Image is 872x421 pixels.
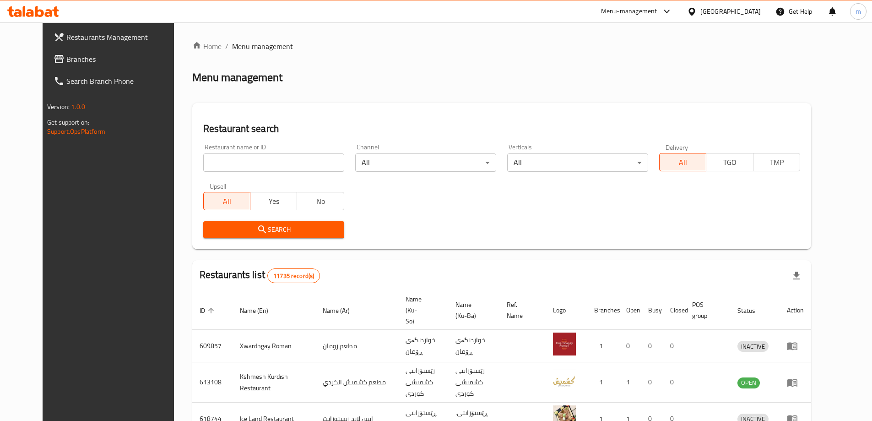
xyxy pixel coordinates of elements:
[46,26,188,48] a: Restaurants Management
[710,156,749,169] span: TGO
[192,41,222,52] a: Home
[692,299,719,321] span: POS group
[225,41,228,52] li: /
[641,362,663,403] td: 0
[737,341,769,352] span: INACTIVE
[210,183,227,189] label: Upsell
[192,362,233,403] td: 613108
[753,153,800,171] button: TMP
[553,369,576,392] img: Kshmesh Kurdish Restaurant
[323,305,362,316] span: Name (Ar)
[233,362,315,403] td: Kshmesh Kurdish Restaurant
[254,195,293,208] span: Yes
[448,362,499,403] td: رێستۆرانتی کشمیشى كوردى
[66,76,181,87] span: Search Branch Phone
[232,41,293,52] span: Menu management
[46,48,188,70] a: Branches
[250,192,297,210] button: Yes
[619,291,641,330] th: Open
[553,333,576,355] img: Xwardngay Roman
[200,268,320,283] h2: Restaurants list
[200,305,217,316] span: ID
[601,6,657,17] div: Menu-management
[587,291,619,330] th: Branches
[587,330,619,362] td: 1
[663,330,685,362] td: 0
[47,101,70,113] span: Version:
[203,221,344,238] button: Search
[641,291,663,330] th: Busy
[757,156,796,169] span: TMP
[203,192,250,210] button: All
[66,32,181,43] span: Restaurants Management
[240,305,280,316] span: Name (En)
[785,265,807,287] div: Export file
[301,195,340,208] span: No
[663,362,685,403] td: 0
[619,330,641,362] td: 0
[267,268,320,283] div: Total records count
[546,291,587,330] th: Logo
[297,192,344,210] button: No
[706,153,753,171] button: TGO
[203,153,344,172] input: Search for restaurant name or ID..
[455,299,488,321] span: Name (Ku-Ba)
[203,122,800,136] h2: Restaurant search
[663,156,703,169] span: All
[47,126,105,137] a: Support.OpsPlatform
[787,340,804,351] div: Menu
[666,144,688,150] label: Delivery
[659,153,706,171] button: All
[737,377,760,388] span: OPEN
[46,70,188,92] a: Search Branch Phone
[233,330,315,362] td: Xwardngay Roman
[507,153,648,172] div: All
[641,330,663,362] td: 0
[856,6,861,16] span: m
[268,272,320,280] span: 11735 record(s)
[66,54,181,65] span: Branches
[47,116,89,128] span: Get support on:
[315,330,398,362] td: مطعم رومان
[780,291,811,330] th: Action
[398,330,448,362] td: خواردنگەی ڕۆمان
[448,330,499,362] td: خواردنگەی ڕۆمان
[355,153,496,172] div: All
[211,224,337,235] span: Search
[737,305,767,316] span: Status
[700,6,761,16] div: [GEOGRAPHIC_DATA]
[663,291,685,330] th: Closed
[398,362,448,403] td: رێستۆرانتی کشمیشى كوردى
[406,294,437,327] span: Name (Ku-So)
[315,362,398,403] td: مطعم كشميش الكردي
[619,362,641,403] td: 1
[787,377,804,388] div: Menu
[192,41,811,52] nav: breadcrumb
[192,70,282,85] h2: Menu management
[507,299,535,321] span: Ref. Name
[207,195,247,208] span: All
[192,330,233,362] td: 609857
[71,101,85,113] span: 1.0.0
[587,362,619,403] td: 1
